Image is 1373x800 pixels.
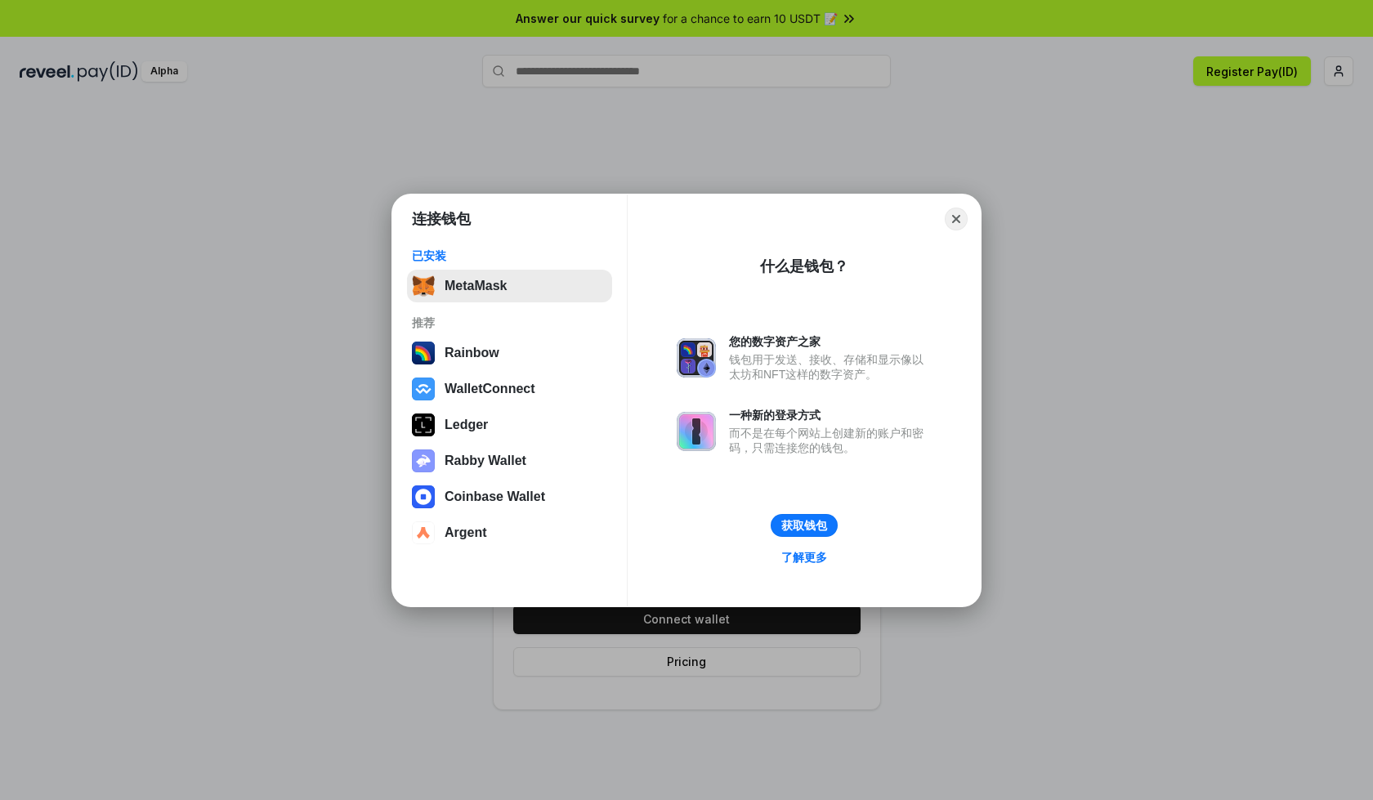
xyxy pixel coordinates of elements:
[729,408,932,422] div: 一种新的登录方式
[407,337,612,369] button: Rainbow
[771,547,837,568] a: 了解更多
[407,373,612,405] button: WalletConnect
[407,516,612,549] button: Argent
[412,378,435,400] img: svg+xml,%3Csvg%20width%3D%2228%22%20height%3D%2228%22%20viewBox%3D%220%200%2028%2028%22%20fill%3D...
[412,315,607,330] div: 推荐
[781,518,827,533] div: 获取钱包
[412,248,607,263] div: 已安装
[445,525,487,540] div: Argent
[677,338,716,378] img: svg+xml,%3Csvg%20xmlns%3D%22http%3A%2F%2Fwww.w3.org%2F2000%2Fsvg%22%20fill%3D%22none%22%20viewBox...
[729,352,932,382] div: 钱包用于发送、接收、存储和显示像以太坊和NFT这样的数字资产。
[412,449,435,472] img: svg+xml,%3Csvg%20xmlns%3D%22http%3A%2F%2Fwww.w3.org%2F2000%2Fsvg%22%20fill%3D%22none%22%20viewBox...
[445,454,526,468] div: Rabby Wallet
[407,409,612,441] button: Ledger
[445,382,535,396] div: WalletConnect
[407,480,612,513] button: Coinbase Wallet
[677,412,716,451] img: svg+xml,%3Csvg%20xmlns%3D%22http%3A%2F%2Fwww.w3.org%2F2000%2Fsvg%22%20fill%3D%22none%22%20viewBox...
[412,342,435,364] img: svg+xml,%3Csvg%20width%3D%22120%22%20height%3D%22120%22%20viewBox%3D%220%200%20120%20120%22%20fil...
[771,514,838,537] button: 获取钱包
[412,485,435,508] img: svg+xml,%3Csvg%20width%3D%2228%22%20height%3D%2228%22%20viewBox%3D%220%200%2028%2028%22%20fill%3D...
[781,550,827,565] div: 了解更多
[445,418,488,432] div: Ledger
[729,426,932,455] div: 而不是在每个网站上创建新的账户和密码，只需连接您的钱包。
[445,489,545,504] div: Coinbase Wallet
[412,413,435,436] img: svg+xml,%3Csvg%20xmlns%3D%22http%3A%2F%2Fwww.w3.org%2F2000%2Fsvg%22%20width%3D%2228%22%20height%3...
[412,209,471,229] h1: 连接钱包
[945,208,968,230] button: Close
[412,521,435,544] img: svg+xml,%3Csvg%20width%3D%2228%22%20height%3D%2228%22%20viewBox%3D%220%200%2028%2028%22%20fill%3D...
[760,257,848,276] div: 什么是钱包？
[407,270,612,302] button: MetaMask
[445,346,499,360] div: Rainbow
[729,334,932,349] div: 您的数字资产之家
[407,445,612,477] button: Rabby Wallet
[445,279,507,293] div: MetaMask
[412,275,435,297] img: svg+xml,%3Csvg%20fill%3D%22none%22%20height%3D%2233%22%20viewBox%3D%220%200%2035%2033%22%20width%...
